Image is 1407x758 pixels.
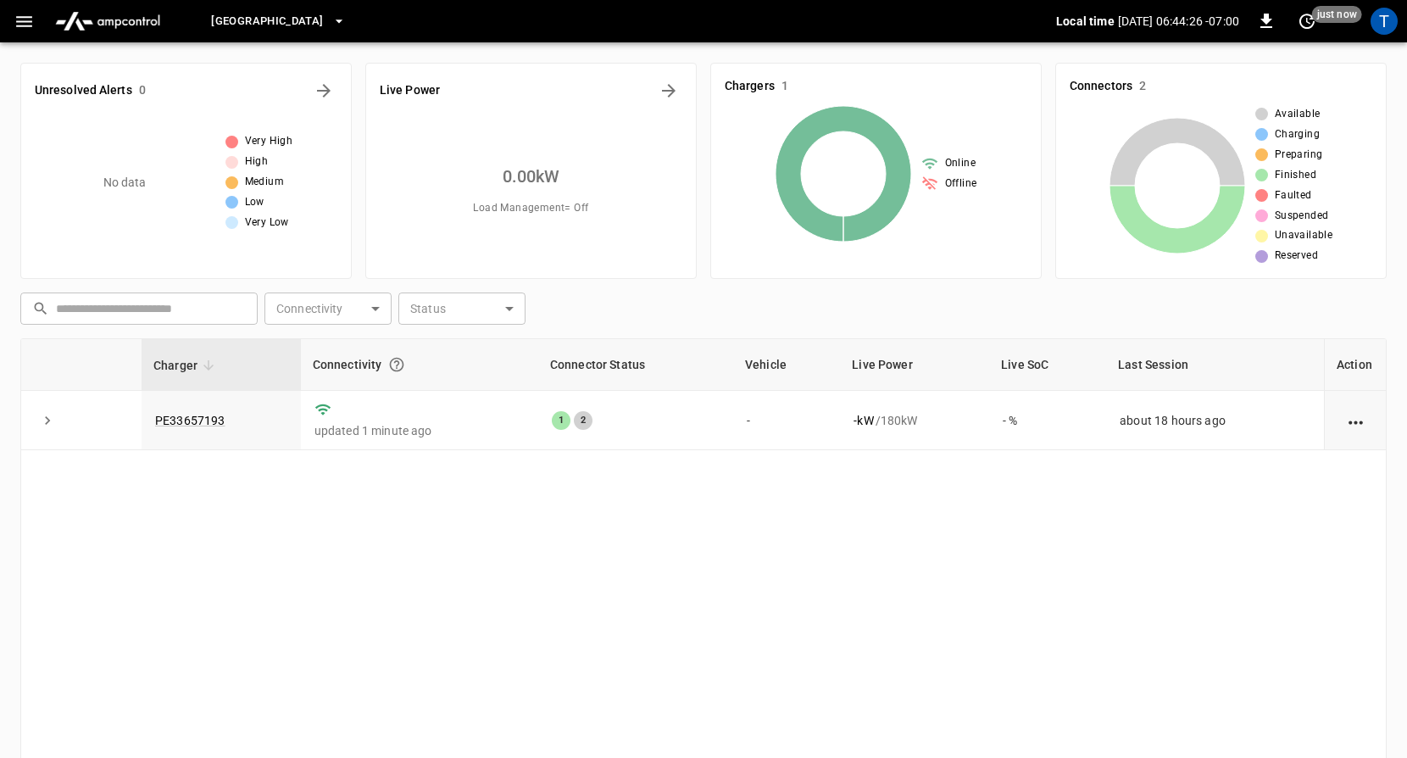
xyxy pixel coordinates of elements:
span: Finished [1275,167,1316,184]
td: - % [989,391,1106,450]
th: Live Power [840,339,989,391]
span: Faulted [1275,187,1312,204]
td: - [733,391,840,450]
span: Preparing [1275,147,1323,164]
div: profile-icon [1371,8,1398,35]
span: Charging [1275,126,1320,143]
span: Offline [945,176,977,192]
a: PE33657193 [155,414,225,427]
p: - kW [854,412,873,429]
h6: 0.00 kW [503,163,560,190]
button: Energy Overview [655,77,682,104]
h6: 0 [139,81,146,100]
span: Available [1275,106,1321,123]
button: expand row [35,408,60,433]
span: Charger [153,355,220,376]
button: set refresh interval [1293,8,1321,35]
h6: 2 [1139,77,1146,96]
h6: Live Power [380,81,440,100]
span: [GEOGRAPHIC_DATA] [211,12,323,31]
img: ampcontrol.io logo [48,5,167,37]
span: Low [245,194,264,211]
p: Local time [1056,13,1115,30]
th: Last Session [1106,339,1324,391]
button: [GEOGRAPHIC_DATA] [204,5,352,38]
th: Connector Status [538,339,733,391]
div: / 180 kW [854,412,976,429]
span: Medium [245,174,284,191]
span: Online [945,155,976,172]
span: Unavailable [1275,227,1332,244]
span: Suspended [1275,208,1329,225]
span: Reserved [1275,248,1318,265]
th: Action [1324,339,1386,391]
p: No data [103,174,147,192]
span: Very High [245,133,293,150]
p: [DATE] 06:44:26 -07:00 [1118,13,1239,30]
span: Load Management = Off [473,200,588,217]
h6: Connectors [1070,77,1132,96]
div: Connectivity [313,349,526,380]
p: updated 1 minute ago [314,422,525,439]
th: Live SoC [989,339,1106,391]
span: Very Low [245,215,289,231]
button: All Alerts [310,77,337,104]
span: High [245,153,269,170]
td: about 18 hours ago [1106,391,1324,450]
h6: 1 [781,77,788,96]
span: just now [1312,6,1362,23]
div: 2 [574,411,592,430]
button: Connection between the charger and our software. [381,349,412,380]
div: action cell options [1345,412,1366,429]
th: Vehicle [733,339,840,391]
div: 1 [552,411,570,430]
h6: Unresolved Alerts [35,81,132,100]
h6: Chargers [725,77,775,96]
